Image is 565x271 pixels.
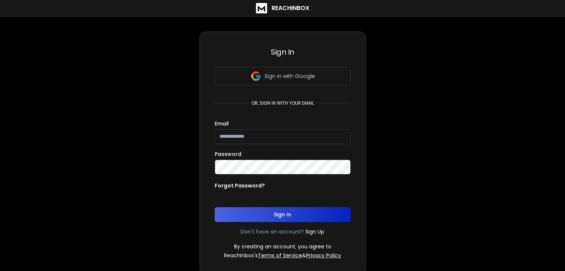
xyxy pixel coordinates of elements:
img: logo [256,3,267,13]
p: Forgot Password? [215,182,265,189]
a: Sign Up [305,228,324,235]
p: Sign in with Google [264,72,315,80]
p: ReachInbox's & [224,252,341,259]
a: ReachInbox [256,3,309,13]
p: or, sign in with your email [249,100,317,106]
a: Terms of Service [258,252,302,259]
p: Don't have an account? [241,228,304,235]
a: Privacy Policy [306,252,341,259]
button: Sign In [215,207,351,222]
label: Email [215,121,229,126]
label: Password [215,151,241,157]
p: By creating an account, you agree to [234,243,331,250]
h1: ReachInbox [272,4,309,13]
h3: Sign In [215,47,351,57]
button: Sign in with Google [215,67,351,85]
